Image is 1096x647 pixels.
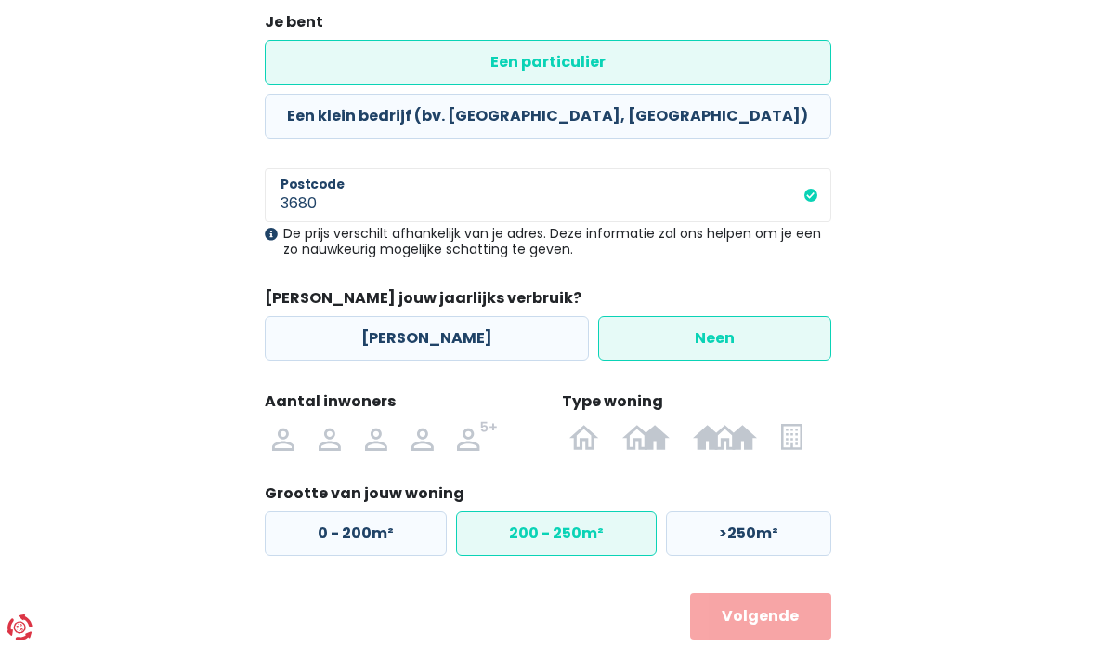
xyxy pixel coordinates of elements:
[569,421,599,451] img: Open bebouwing
[598,316,831,361] label: Neen
[457,421,498,451] img: 5+ personen
[562,390,831,419] legend: Type woning
[265,287,831,316] legend: [PERSON_NAME] jouw jaarlijks verbruik?
[693,421,757,451] img: Gesloten bebouwing
[265,40,831,85] label: Een particulier
[265,482,831,511] legend: Grootte van jouw woning
[265,94,831,139] label: Een klein bedrijf (bv. [GEOGRAPHIC_DATA], [GEOGRAPHIC_DATA])
[265,168,831,222] input: 1000
[265,11,831,40] legend: Je bent
[319,421,341,451] img: 2 personen
[666,511,831,556] label: >250m²
[265,390,534,419] legend: Aantal inwoners
[265,226,831,257] div: De prijs verschilt afhankelijk van je adres. Deze informatie zal ons helpen om je een zo nauwkeur...
[411,421,434,451] img: 4 personen
[265,511,447,556] label: 0 - 200m²
[456,511,657,556] label: 200 - 250m²
[365,421,387,451] img: 3 personen
[690,593,831,640] button: Volgende
[265,316,589,361] label: [PERSON_NAME]
[622,421,669,451] img: Halfopen bebouwing
[781,421,802,451] img: Appartement
[272,421,294,451] img: 1 persoon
